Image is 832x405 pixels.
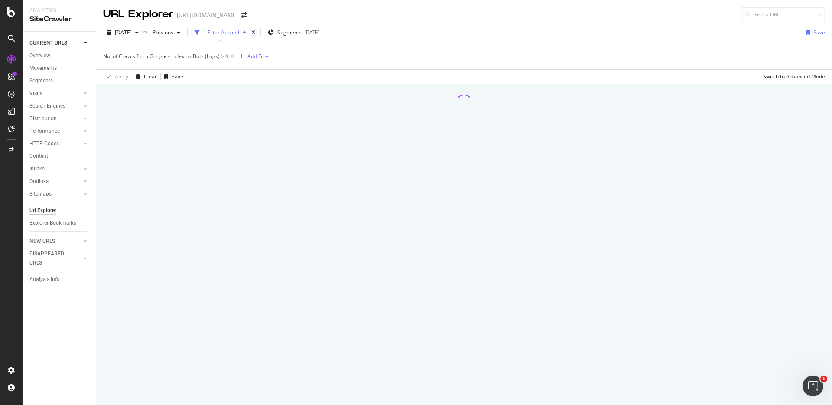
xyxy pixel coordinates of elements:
[29,89,81,98] a: Visits
[29,275,60,284] div: Analysis Info
[144,73,157,80] div: Clear
[132,70,157,84] button: Clear
[149,29,173,36] span: Previous
[29,139,59,148] div: HTTP Codes
[177,11,238,20] div: [URL][DOMAIN_NAME]
[29,51,50,60] div: Overview
[29,189,81,199] a: Sitemaps
[115,29,132,36] span: 2025 Sep. 25th
[29,127,81,136] a: Performance
[29,127,60,136] div: Performance
[29,275,90,284] a: Analysis Info
[29,237,81,246] a: NEW URLS
[29,152,48,161] div: Content
[803,26,825,39] button: Save
[29,64,57,73] div: Movements
[29,164,45,173] div: Inlinks
[191,26,250,39] button: 1 Filter Applied
[277,29,302,36] span: Segments
[29,14,89,24] div: SiteCrawler
[813,29,825,36] div: Save
[29,206,56,215] div: Url Explorer
[29,101,81,111] a: Search Engines
[820,376,827,382] span: 1
[29,219,76,228] div: Explorer Bookmarks
[250,28,257,37] div: times
[103,7,173,22] div: URL Explorer
[29,89,42,98] div: Visits
[203,29,239,36] div: 1 Filter Applied
[29,114,81,123] a: Distribution
[264,26,323,39] button: Segments[DATE]
[763,73,825,80] div: Switch to Advanced Mode
[172,73,183,80] div: Save
[247,52,270,60] div: Add Filter
[29,39,67,48] div: CURRENT URLS
[29,249,81,268] a: DISAPPEARED URLS
[115,73,128,80] div: Apply
[103,52,220,60] span: No. of Crawls from Google - Indexing Bots (Logs)
[103,70,128,84] button: Apply
[142,28,149,35] span: vs
[29,76,90,85] a: Segments
[225,50,228,62] span: 0
[29,64,90,73] a: Movements
[742,7,825,22] input: Find a URL
[161,70,183,84] button: Save
[29,177,49,186] div: Outlinks
[29,189,52,199] div: Sitemaps
[803,376,823,396] iframe: Intercom live chat
[221,52,224,60] span: >
[149,26,184,39] button: Previous
[241,12,247,18] div: arrow-right-arrow-left
[304,29,320,36] div: [DATE]
[29,39,81,48] a: CURRENT URLS
[29,249,73,268] div: DISAPPEARED URLS
[29,139,81,148] a: HTTP Codes
[29,177,81,186] a: Outlinks
[29,76,53,85] div: Segments
[29,164,81,173] a: Inlinks
[29,7,89,14] div: Analytics
[236,51,270,62] button: Add Filter
[29,51,90,60] a: Overview
[29,152,90,161] a: Content
[29,206,90,215] a: Url Explorer
[29,114,57,123] div: Distribution
[760,70,825,84] button: Switch to Advanced Mode
[29,101,65,111] div: Search Engines
[29,237,55,246] div: NEW URLS
[29,219,90,228] a: Explorer Bookmarks
[103,26,142,39] button: [DATE]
